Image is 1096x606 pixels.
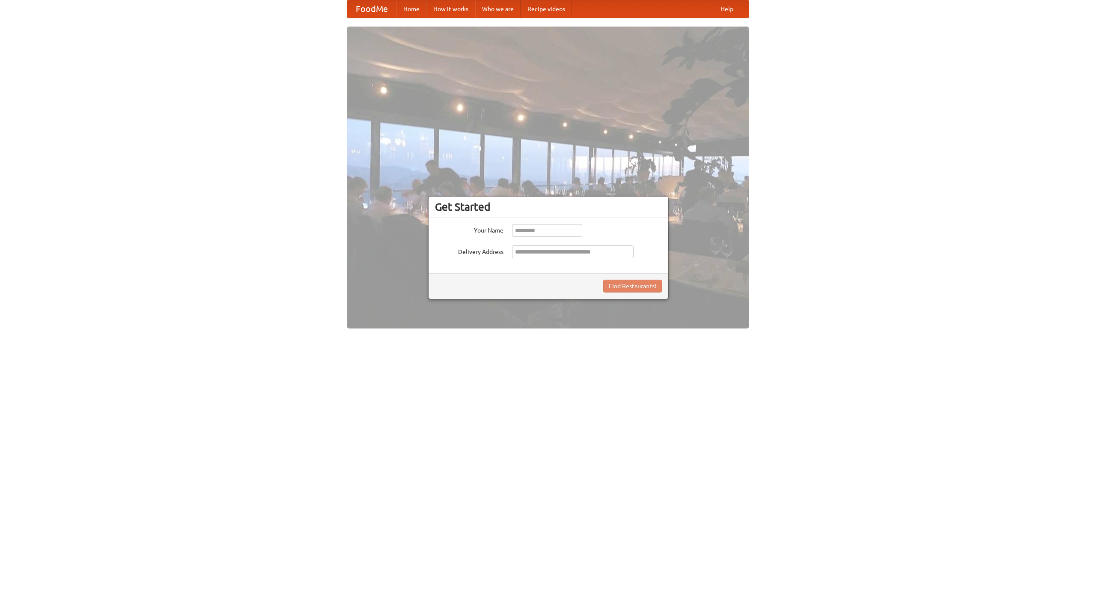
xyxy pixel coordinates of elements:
label: Delivery Address [435,245,503,256]
label: Your Name [435,224,503,235]
a: Who we are [475,0,521,18]
button: Find Restaurants! [603,280,662,293]
a: How it works [426,0,475,18]
a: FoodMe [347,0,396,18]
a: Recipe videos [521,0,572,18]
h3: Get Started [435,200,662,213]
a: Help [714,0,740,18]
a: Home [396,0,426,18]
